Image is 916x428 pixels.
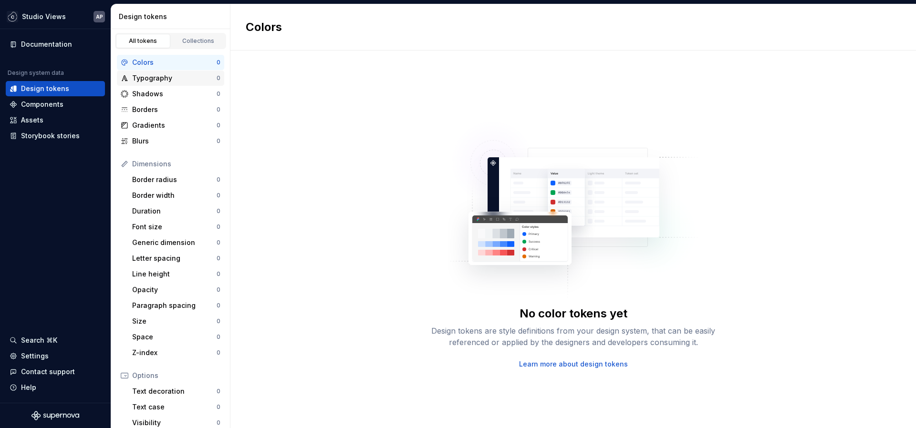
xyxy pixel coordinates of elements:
div: Border width [132,191,217,200]
a: Letter spacing0 [128,251,224,266]
div: Size [132,316,217,326]
div: Storybook stories [21,131,80,141]
a: Border radius0 [128,172,224,187]
div: Shadows [132,89,217,99]
a: Space0 [128,329,224,345]
a: Typography0 [117,71,224,86]
button: Contact support [6,364,105,379]
a: Duration0 [128,204,224,219]
div: 0 [217,223,220,231]
div: AP [96,13,103,20]
a: Opacity0 [128,282,224,297]
a: Components [6,97,105,112]
div: Space [132,332,217,342]
div: 0 [217,90,220,98]
div: Generic dimension [132,238,217,247]
div: Text decoration [132,387,217,396]
div: 0 [217,317,220,325]
div: Options [132,371,220,380]
div: 0 [217,255,220,262]
div: Font size [132,222,217,232]
div: Border radius [132,175,217,184]
a: Line height0 [128,266,224,282]
div: 0 [217,419,220,427]
h2: Colors [246,20,282,35]
div: Line height [132,269,217,279]
button: Studio ViewsAP [2,6,109,27]
a: Documentation [6,37,105,52]
a: Design tokens [6,81,105,96]
a: Borders0 [117,102,224,117]
div: Studio Views [22,12,66,21]
div: Opacity [132,285,217,295]
a: Border width0 [128,188,224,203]
a: Settings [6,348,105,364]
a: Gradients0 [117,118,224,133]
div: 0 [217,349,220,357]
div: Visibility [132,418,217,428]
div: Collections [175,37,222,45]
div: Gradients [132,121,217,130]
div: Settings [21,351,49,361]
a: Z-index0 [128,345,224,360]
div: 0 [217,286,220,294]
div: 0 [217,239,220,246]
button: Search ⌘K [6,333,105,348]
div: Duration [132,206,217,216]
div: Dimensions [132,159,220,169]
a: Text case0 [128,399,224,415]
div: 0 [217,106,220,113]
div: 0 [217,207,220,215]
img: f5634f2a-3c0d-4c0b-9dc3-3862a3e014c7.png [7,11,18,22]
a: Font size0 [128,219,224,234]
div: 0 [217,270,220,278]
button: Help [6,380,105,395]
a: Assets [6,112,105,128]
div: 0 [217,176,220,183]
div: 0 [217,137,220,145]
a: Blurs0 [117,133,224,149]
div: 0 [217,74,220,82]
svg: Supernova Logo [31,411,79,420]
div: Letter spacing [132,254,217,263]
div: Contact support [21,367,75,377]
a: Colors0 [117,55,224,70]
div: Design tokens are style definitions from your design system, that can be easily referenced or app... [421,325,726,348]
div: 0 [217,192,220,199]
div: All tokens [119,37,167,45]
a: Learn more about design tokens [519,359,628,369]
a: Generic dimension0 [128,235,224,250]
a: Size0 [128,314,224,329]
a: Shadows0 [117,86,224,102]
div: Search ⌘K [21,336,57,345]
div: Borders [132,105,217,114]
div: Design tokens [21,84,69,93]
div: 0 [217,403,220,411]
div: 0 [217,333,220,341]
div: Assets [21,115,43,125]
a: Paragraph spacing0 [128,298,224,313]
div: 0 [217,59,220,66]
div: No color tokens yet [520,306,627,321]
div: 0 [217,122,220,129]
div: Help [21,383,36,392]
a: Storybook stories [6,128,105,143]
div: Text case [132,402,217,412]
div: Blurs [132,136,217,146]
div: Documentation [21,40,72,49]
div: Colors [132,58,217,67]
div: Typography [132,73,217,83]
div: Paragraph spacing [132,301,217,310]
div: 0 [217,387,220,395]
div: 0 [217,302,220,309]
div: Design tokens [119,12,226,21]
div: Z-index [132,348,217,357]
div: Components [21,100,63,109]
div: Design system data [8,69,64,77]
a: Text decoration0 [128,384,224,399]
